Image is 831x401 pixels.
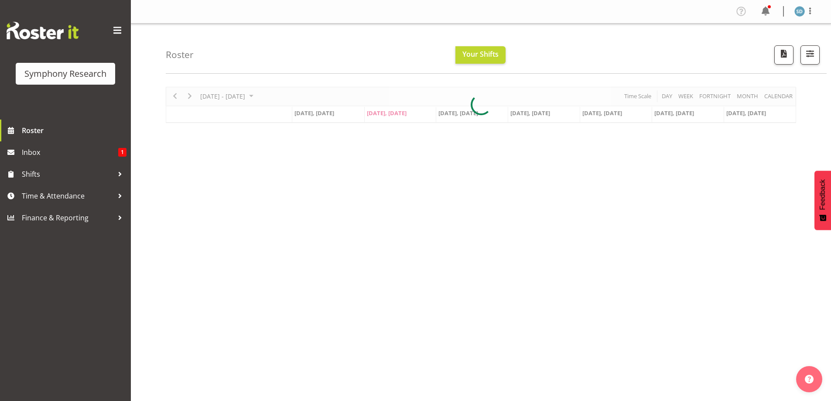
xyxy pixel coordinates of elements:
[22,211,113,224] span: Finance & Reporting
[24,67,106,80] div: Symphony Research
[166,50,194,60] h4: Roster
[819,179,827,210] span: Feedback
[118,148,127,157] span: 1
[22,168,113,181] span: Shifts
[805,375,814,384] img: help-xxl-2.png
[794,6,805,17] img: shareen-davis1939.jpg
[22,189,113,202] span: Time & Attendance
[22,146,118,159] span: Inbox
[800,45,820,65] button: Filter Shifts
[455,46,506,64] button: Your Shifts
[774,45,793,65] button: Download a PDF of the roster according to the set date range.
[462,49,499,59] span: Your Shifts
[814,171,831,230] button: Feedback - Show survey
[22,124,127,137] span: Roster
[7,22,79,39] img: Rosterit website logo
